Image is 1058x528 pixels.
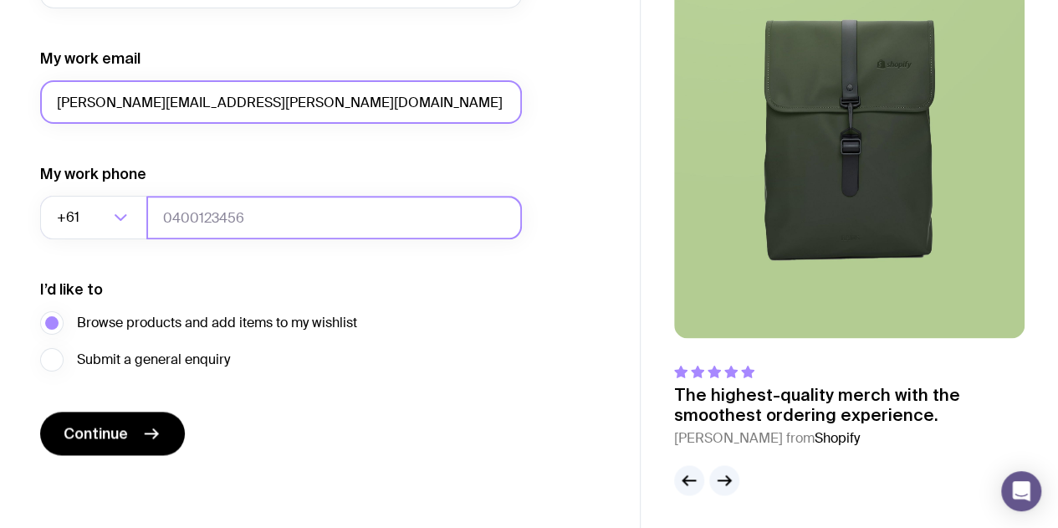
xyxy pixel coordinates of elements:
button: Continue [40,412,185,455]
div: Open Intercom Messenger [1001,471,1041,511]
div: Search for option [40,196,147,239]
label: My work email [40,49,141,69]
input: 0400123456 [146,196,522,239]
span: Shopify [815,429,860,447]
span: Submit a general enquiry [77,350,230,370]
span: Browse products and add items to my wishlist [77,313,357,333]
span: +61 [57,196,83,239]
span: Continue [64,423,128,443]
label: I’d like to [40,279,103,300]
cite: [PERSON_NAME] from [674,428,1025,449]
label: My work phone [40,164,146,184]
p: The highest-quality merch with the smoothest ordering experience. [674,385,1025,425]
input: you@email.com [40,80,522,124]
input: Search for option [83,196,109,239]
